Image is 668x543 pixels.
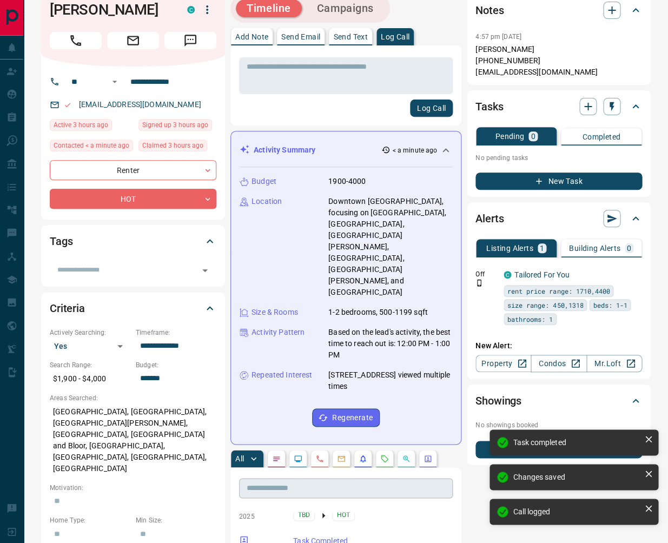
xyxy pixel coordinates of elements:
[380,454,389,463] svg: Requests
[235,455,244,462] p: All
[252,196,282,207] p: Location
[50,515,130,525] p: Home Type:
[475,279,483,287] svg: Push Notification Only
[337,509,350,520] span: HOT
[50,300,85,317] h2: Criteria
[136,328,216,337] p: Timeframe:
[312,408,380,427] button: Regenerate
[504,271,511,279] div: condos.ca
[79,100,201,109] a: [EMAIL_ADDRESS][DOMAIN_NAME]
[252,307,298,318] p: Size & Rooms
[252,369,312,381] p: Repeated Interest
[54,120,108,130] span: Active 3 hours ago
[294,454,302,463] svg: Lead Browsing Activity
[328,307,428,318] p: 1-2 bedrooms, 500-1199 sqft
[235,33,268,41] p: Add Note
[50,119,133,134] div: Tue Aug 12 2025
[136,515,216,525] p: Min Size:
[514,270,570,279] a: Tailored For You
[593,300,627,310] span: beds: 1-1
[328,176,366,187] p: 1900-4000
[475,441,642,458] button: New Showing
[50,1,171,18] h1: [PERSON_NAME]
[475,269,497,279] p: Off
[507,300,583,310] span: size range: 450,1318
[381,33,409,41] p: Log Call
[240,140,452,160] div: Activity Summary< a minute ago
[50,370,130,388] p: $1,900 - $4,000
[64,101,71,109] svg: Email Valid
[54,140,129,151] span: Contacted < a minute ago
[328,369,452,392] p: [STREET_ADDRESS] viewed multiple times
[475,210,504,227] h2: Alerts
[507,314,553,325] span: bathrooms: 1
[50,32,102,49] span: Call
[50,140,133,155] div: Tue Aug 12 2025
[50,403,216,478] p: [GEOGRAPHIC_DATA], [GEOGRAPHIC_DATA], [GEOGRAPHIC_DATA][PERSON_NAME], [GEOGRAPHIC_DATA], [GEOGRAP...
[424,454,432,463] svg: Agent Actions
[507,286,610,296] span: rent price range: 1710,4400
[50,328,130,337] p: Actively Searching:
[582,133,620,141] p: Completed
[50,393,216,403] p: Areas Searched:
[50,483,216,493] p: Motivation:
[239,505,277,520] p: Aug 12 2025
[328,196,452,298] p: Downtown [GEOGRAPHIC_DATA], focusing on [GEOGRAPHIC_DATA], [GEOGRAPHIC_DATA], [GEOGRAPHIC_DATA][P...
[50,160,216,180] div: Renter
[197,263,213,278] button: Open
[475,355,531,372] a: Property
[50,360,130,370] p: Search Range:
[513,438,640,447] div: Task completed
[586,355,642,372] a: Mr.Loft
[328,327,452,361] p: Based on the lead's activity, the best time to reach out is: 12:00 PM - 1:00 PM
[272,454,281,463] svg: Notes
[254,144,315,156] p: Activity Summary
[392,145,437,155] p: < a minute ago
[333,33,368,41] p: Send Text
[475,98,503,115] h2: Tasks
[298,509,310,520] span: TBD
[627,244,631,252] p: 0
[136,360,216,370] p: Budget:
[315,454,324,463] svg: Calls
[569,244,620,252] p: Building Alerts
[50,295,216,321] div: Criteria
[142,140,203,151] span: Claimed 3 hours ago
[475,388,642,414] div: Showings
[252,176,276,187] p: Budget
[281,33,320,41] p: Send Email
[359,454,367,463] svg: Listing Alerts
[475,2,504,19] h2: Notes
[50,189,216,209] div: HOT
[475,44,642,78] p: [PERSON_NAME] [PHONE_NUMBER] [EMAIL_ADDRESS][DOMAIN_NAME]
[531,133,535,140] p: 0
[138,140,216,155] div: Tue Aug 12 2025
[486,244,533,252] p: Listing Alerts
[142,120,208,130] span: Signed up 3 hours ago
[50,228,216,254] div: Tags
[513,473,640,481] div: Changes saved
[50,337,130,355] div: Yes
[410,100,453,117] button: Log Call
[513,507,640,516] div: Call logged
[475,420,642,430] p: No showings booked
[475,33,521,41] p: 4:57 pm [DATE]
[164,32,216,49] span: Message
[475,206,642,231] div: Alerts
[475,150,642,166] p: No pending tasks
[475,392,521,409] h2: Showings
[108,75,121,88] button: Open
[475,94,642,120] div: Tasks
[402,454,411,463] svg: Opportunities
[187,6,195,14] div: condos.ca
[138,119,216,134] div: Tue Aug 12 2025
[475,173,642,190] button: New Task
[252,327,305,338] p: Activity Pattern
[531,355,586,372] a: Condos
[50,233,72,250] h2: Tags
[475,340,642,352] p: New Alert:
[107,32,159,49] span: Email
[337,454,346,463] svg: Emails
[540,244,544,252] p: 1
[495,133,524,140] p: Pending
